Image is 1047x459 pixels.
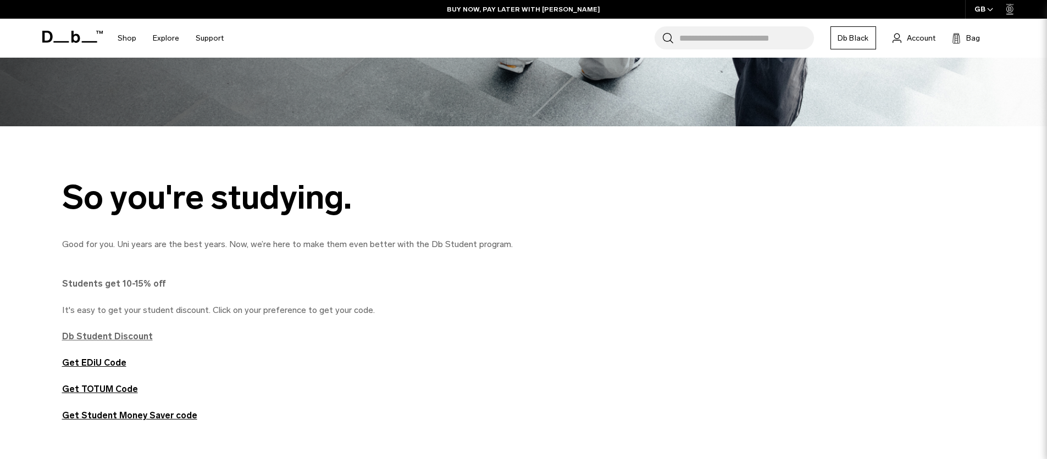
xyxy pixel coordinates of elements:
a: BUY NOW, PAY LATER WITH [PERSON_NAME] [447,4,600,14]
a: Get Student Money Saver code [62,410,197,421]
a: Account [893,31,935,44]
div: So you're studying. [62,179,557,216]
span: Account [907,32,935,44]
button: Bag [952,31,980,44]
strong: Students get 10-15% off [62,278,166,289]
span: Bag [966,32,980,44]
a: Explore [153,19,179,58]
a: Shop [118,19,136,58]
nav: Main Navigation [109,19,232,58]
p: Good for you. Uni years are the best years. Now, we’re here to make them even better with the Db ... [62,238,557,343]
a: Get TOTUM Code [62,384,138,394]
a: Db Student Discount [62,331,153,342]
a: Get EDiU Code [62,357,126,368]
a: Db Black [830,26,876,49]
a: Support [196,19,224,58]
